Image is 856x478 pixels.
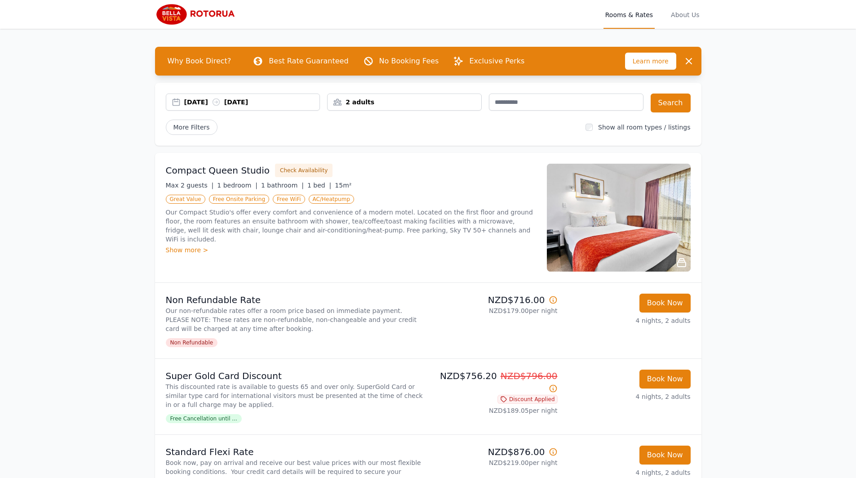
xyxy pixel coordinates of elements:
[432,458,558,467] p: NZD$219.00 per night
[166,382,425,409] p: This discounted rate is available to guests 65 and over only. SuperGold Card or similar type card...
[166,414,242,423] span: Free Cancellation until ...
[432,406,558,415] p: NZD$189.05 per night
[269,56,348,67] p: Best Rate Guaranteed
[432,306,558,315] p: NZD$179.00 per night
[625,53,676,70] span: Learn more
[166,195,205,204] span: Great Value
[155,4,241,25] img: Bella Vista Rotorua
[469,56,524,67] p: Exclusive Perks
[166,294,425,306] p: Non Refundable Rate
[328,98,481,107] div: 2 adults
[273,195,305,204] span: Free WiFi
[166,246,536,255] div: Show more >
[160,52,239,70] span: Why Book Direct?
[379,56,439,67] p: No Booking Fees
[307,182,331,189] span: 1 bed |
[335,182,351,189] span: 15m²
[166,164,270,177] h3: Compact Queen Studio
[639,294,691,313] button: Book Now
[639,370,691,389] button: Book Now
[166,306,425,333] p: Our non-refundable rates offer a room price based on immediate payment. PLEASE NOTE: These rates ...
[432,294,558,306] p: NZD$716.00
[166,120,217,135] span: More Filters
[598,124,690,131] label: Show all room types / listings
[166,446,425,458] p: Standard Flexi Rate
[209,195,269,204] span: Free Onsite Parking
[565,316,691,325] p: 4 nights, 2 adults
[565,392,691,401] p: 4 nights, 2 adults
[217,182,257,189] span: 1 bedroom |
[166,208,536,244] p: Our Compact Studio's offer every comfort and convenience of a modern motel. Located on the first ...
[166,338,218,347] span: Non Refundable
[309,195,354,204] span: AC/Heatpump
[501,371,558,381] span: NZD$796.00
[639,446,691,465] button: Book Now
[166,182,214,189] span: Max 2 guests |
[565,468,691,477] p: 4 nights, 2 adults
[651,94,691,112] button: Search
[275,164,333,177] button: Check Availability
[432,370,558,395] p: NZD$756.20
[184,98,320,107] div: [DATE] [DATE]
[166,370,425,382] p: Super Gold Card Discount
[497,395,558,404] span: Discount Applied
[261,182,304,189] span: 1 bathroom |
[432,446,558,458] p: NZD$876.00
